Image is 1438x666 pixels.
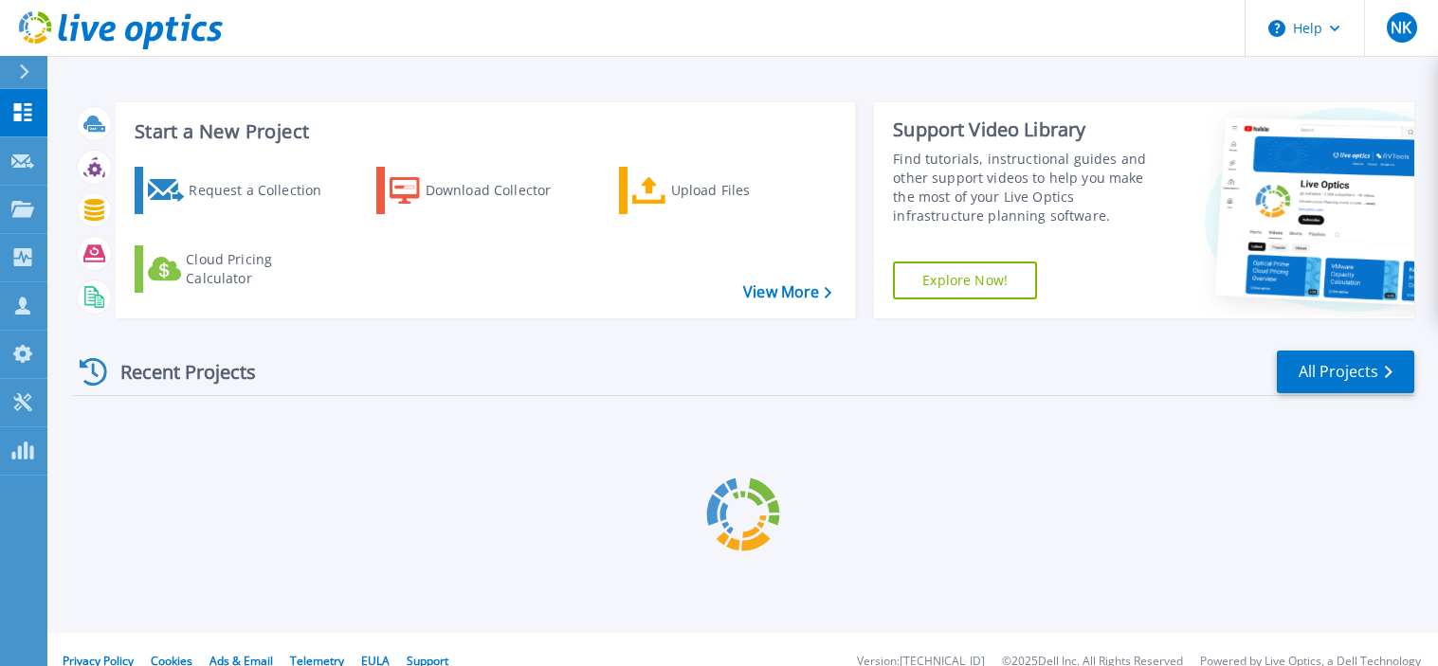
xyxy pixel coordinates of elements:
[893,150,1164,225] div: Find tutorials, instructional guides and other support videos to help you make the most of your L...
[619,167,830,214] a: Upload Files
[186,250,337,288] div: Cloud Pricing Calculator
[743,283,831,301] a: View More
[135,167,346,214] a: Request a Collection
[1391,20,1411,35] span: NK
[426,171,577,209] div: Download Collector
[671,171,823,209] div: Upload Files
[893,261,1037,299] a: Explore Now!
[1277,351,1414,393] a: All Projects
[893,117,1164,142] div: Support Video Library
[135,245,346,293] a: Cloud Pricing Calculator
[189,171,340,209] div: Request a Collection
[73,349,282,395] div: Recent Projects
[376,167,588,214] a: Download Collector
[135,121,830,142] h3: Start a New Project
